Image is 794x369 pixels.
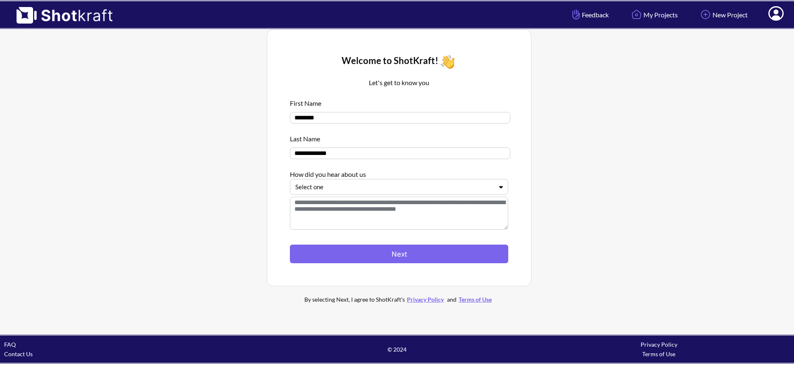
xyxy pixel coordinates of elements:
span: © 2024 [266,345,528,354]
div: Last Name [290,130,508,143]
a: My Projects [623,4,684,26]
span: Feedback [570,10,609,19]
img: Wave Icon [438,52,457,71]
div: How did you hear about us [290,165,508,179]
img: Home Icon [629,7,643,21]
img: Hand Icon [570,7,582,21]
div: Terms of Use [528,349,790,359]
p: Let's get to know you [290,78,508,88]
div: Welcome to ShotKraft! [290,52,508,71]
div: First Name [290,94,508,108]
a: Terms of Use [457,296,494,303]
img: Add Icon [698,7,713,21]
button: Next [290,245,508,263]
a: Privacy Policy [405,296,446,303]
a: FAQ [4,341,16,348]
div: Privacy Policy [528,340,790,349]
a: New Project [692,4,754,26]
div: By selecting Next, I agree to ShotKraft's and [287,295,511,304]
a: Contact Us [4,350,33,357]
